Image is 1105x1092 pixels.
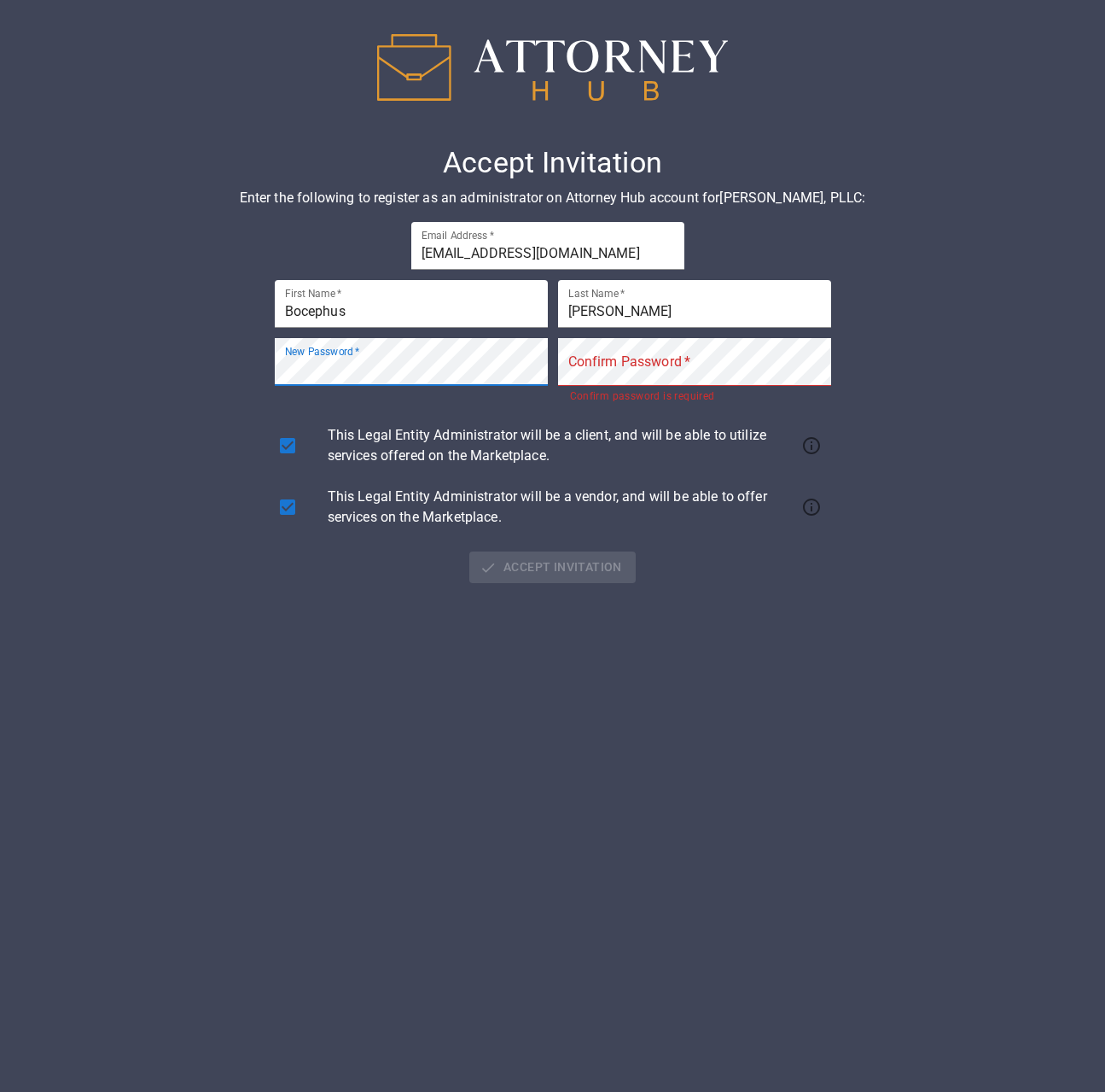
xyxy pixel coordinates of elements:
[328,487,797,528] span: This Legal Entity Administrator will be a vendor, and will be able to offer services on the Marke...
[280,415,826,476] div: This Legal Entity Administrator will be a client, and will be able to utilize services offered on...
[568,286,625,301] label: Last Name
[328,425,797,466] span: This Legal Entity Administrator will be a client, and will be able to utilize services offered on...
[280,476,826,538] div: This Legal Entity Administrator will be a vendor, and will be able to offer services on the Marke...
[377,34,727,101] img: AttorneyHub Logo
[797,431,826,460] button: Setting this option will allow your Legal Entity Administrator to act as a client on the Marketpl...
[422,228,494,242] label: Email Address
[570,388,819,406] p: Confirm password is required
[797,493,826,522] button: Setting this option will allow your Legal Entity Administrator to act as a vendor on the Marketpl...
[61,145,1044,181] h4: Accept Invitation
[285,286,342,301] label: First Name
[61,188,1044,208] p: Enter the following to register as an administrator on Attorney Hub account for [PERSON_NAME], PL...
[285,344,360,359] label: New Password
